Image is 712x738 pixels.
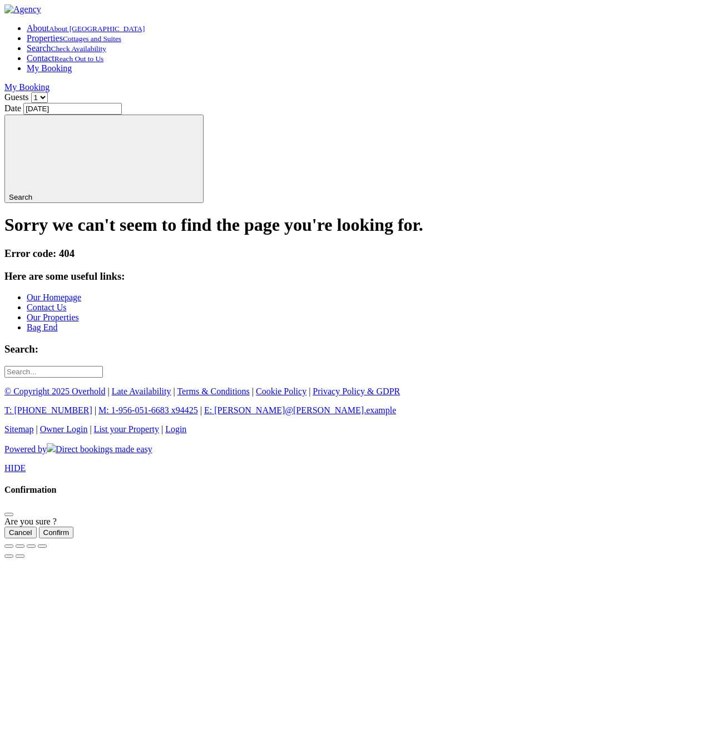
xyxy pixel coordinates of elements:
[4,270,708,283] h3: Here are some useful links:
[4,527,37,538] button: Cancel
[49,24,145,33] small: About [GEOGRAPHIC_DATA]
[4,82,50,92] a: My Booking
[27,303,67,312] a: Contact Us
[23,103,122,115] input: Arrival Date
[27,63,72,73] a: My Booking
[200,405,202,415] span: |
[4,215,708,235] h1: Sorry we can't seem to find the page you're looking for.
[4,544,13,548] button: Close (Esc)
[173,387,175,396] span: |
[51,44,106,53] small: Check Availability
[4,513,13,516] button: Close
[27,53,103,63] a: ContactReach Out to Us
[252,387,254,396] span: |
[165,424,186,434] a: Login
[4,405,92,415] a: T: [PHONE_NUMBER]
[90,424,91,434] span: |
[112,387,171,396] a: Late Availability
[39,527,74,538] button: Confirm
[94,424,159,434] a: List your Property
[4,444,152,454] a: Powered byDirect bookings made easy
[16,544,24,548] button: Share
[4,343,708,355] h3: Search:
[55,55,103,63] small: Reach Out to Us
[4,387,105,396] a: © Copyright 2025 Overhold
[4,115,204,203] button: Search
[98,405,198,415] a: M: 1-956-051-6683 x94425
[27,313,79,322] a: Our Properties
[177,387,249,396] a: Terms & Conditions
[63,34,121,43] small: Cottages and Suites
[161,424,163,434] span: |
[313,387,400,396] a: Privacy Policy & GDPR
[4,485,708,495] h4: Confirmation
[27,293,81,302] a: Our Homepage
[36,424,37,434] span: |
[27,33,121,43] a: PropertiesCottages and Suites
[27,23,145,33] a: AboutAbout [GEOGRAPHIC_DATA]
[4,517,708,527] div: Are you sure ?
[4,92,29,102] label: Guests
[309,387,310,396] span: |
[107,387,109,396] span: |
[38,544,47,548] button: Zoom in/out
[27,323,58,332] a: Bag End
[4,4,41,14] img: Agency
[4,366,103,378] input: Search...
[204,405,396,415] a: E: [PERSON_NAME]@[PERSON_NAME].example
[4,247,708,260] h3: Error code: 404
[40,424,88,434] a: Owner Login
[4,424,33,434] a: Sitemap
[9,193,32,201] span: Search
[4,463,26,473] a: HIDE
[4,103,21,113] label: Date
[27,544,36,548] button: Toggle fullscreen
[47,443,56,452] img: scrumpy.png
[256,387,306,396] a: Cookie Policy
[95,405,96,415] span: |
[27,43,106,53] a: SearchCheck Availability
